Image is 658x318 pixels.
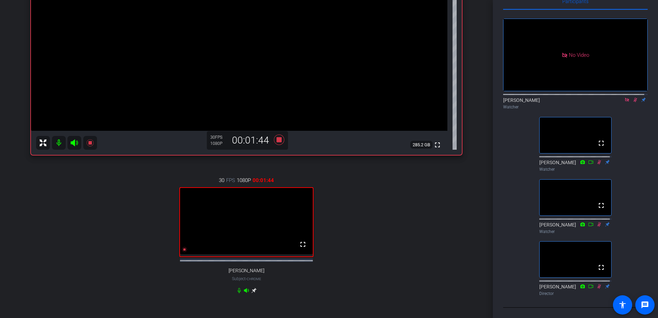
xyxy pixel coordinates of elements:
[299,240,307,248] mat-icon: fullscreen
[539,221,612,235] div: [PERSON_NAME]
[227,135,274,146] div: 00:01:44
[247,277,261,281] span: Chrome
[539,283,612,297] div: [PERSON_NAME]
[237,177,251,184] span: 1080P
[618,301,627,309] mat-icon: accessibility
[410,141,433,149] span: 285.2 GB
[232,276,261,282] span: Subject
[503,97,648,110] div: [PERSON_NAME]
[597,201,605,210] mat-icon: fullscreen
[569,52,589,58] span: No Video
[597,263,605,272] mat-icon: fullscreen
[539,290,612,297] div: Director
[433,141,442,149] mat-icon: fullscreen
[226,177,235,184] span: FPS
[503,104,648,110] div: Watcher
[229,268,264,274] span: [PERSON_NAME]
[210,141,227,146] div: 1080P
[597,139,605,147] mat-icon: fullscreen
[215,135,222,140] span: FPS
[539,159,612,172] div: [PERSON_NAME]
[539,166,612,172] div: Watcher
[246,276,247,281] span: -
[539,229,612,235] div: Watcher
[641,301,649,309] mat-icon: message
[253,177,274,184] span: 00:01:44
[210,135,227,140] div: 30
[219,177,224,184] span: 30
